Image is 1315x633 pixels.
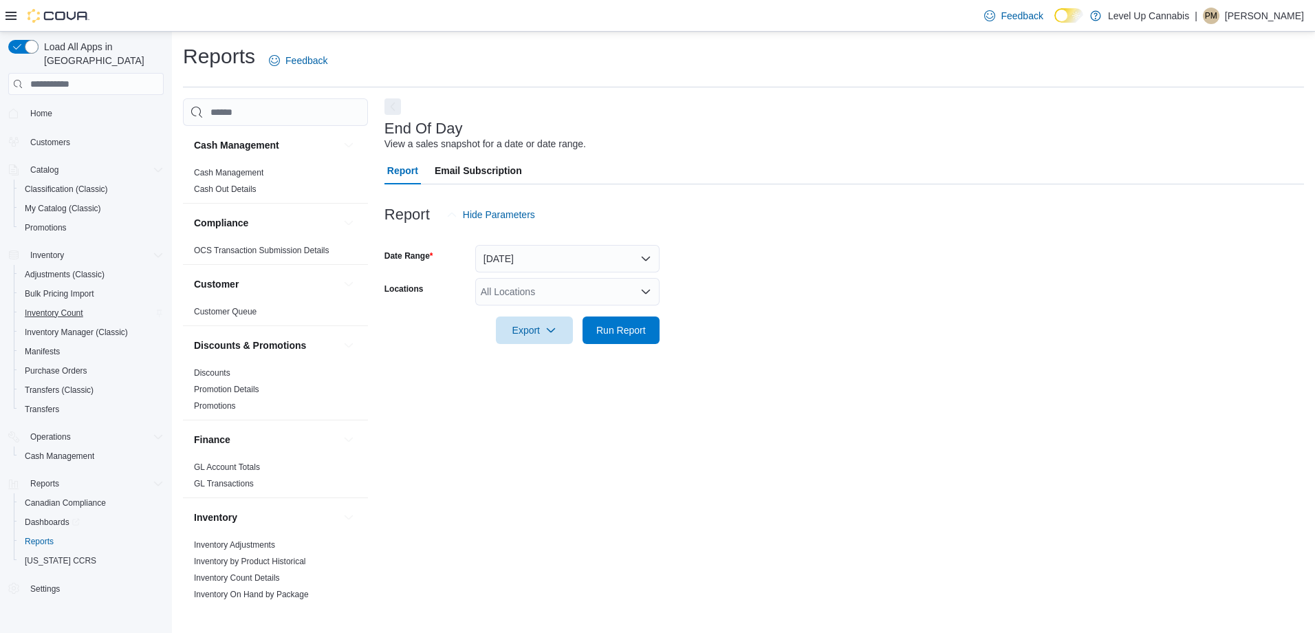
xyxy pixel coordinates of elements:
span: Email Subscription [435,157,522,184]
a: Cash Management [19,448,100,464]
button: Discounts & Promotions [340,337,357,354]
span: Reports [19,533,164,550]
span: Settings [25,580,164,597]
span: Operations [25,429,164,445]
span: Customers [25,133,164,150]
button: Customers [3,131,169,151]
span: Inventory [25,247,164,264]
h3: Cash Management [194,138,279,152]
span: Inventory Manager (Classic) [25,327,128,338]
span: Inventory Count [25,308,83,319]
button: [US_STATE] CCRS [14,551,169,570]
span: Customers [30,137,70,148]
span: Transfers (Classic) [25,385,94,396]
span: Settings [30,583,60,594]
span: Inventory [30,250,64,261]
button: Inventory Count [14,303,169,323]
span: Home [25,105,164,122]
a: Inventory by Product Historical [194,557,306,566]
h3: Compliance [194,216,248,230]
a: GL Transactions [194,479,254,489]
button: Operations [3,427,169,447]
span: Inventory Count Details [194,572,280,583]
a: Classification (Classic) [19,181,113,197]
div: Customer [183,303,368,325]
button: Run Report [583,316,660,344]
button: Catalog [3,160,169,180]
h3: Inventory [194,511,237,524]
a: Reports [19,533,59,550]
span: Inventory by Product Historical [194,556,306,567]
button: Reports [3,474,169,493]
span: Transfers (Classic) [19,382,164,398]
span: Catalog [25,162,164,178]
span: Washington CCRS [19,552,164,569]
button: Reports [14,532,169,551]
span: OCS Transaction Submission Details [194,245,329,256]
span: [US_STATE] CCRS [25,555,96,566]
span: Reports [30,478,59,489]
button: [DATE] [475,245,660,272]
a: Promotions [194,401,236,411]
span: Classification (Classic) [19,181,164,197]
span: My Catalog (Classic) [25,203,101,214]
p: Level Up Cannabis [1108,8,1189,24]
span: Bulk Pricing Import [25,288,94,299]
span: Inventory Adjustments [194,539,275,550]
label: Date Range [384,250,433,261]
a: Home [25,105,58,122]
span: Load All Apps in [GEOGRAPHIC_DATA] [39,40,164,67]
a: Transfers (Classic) [19,382,99,398]
span: Run Report [596,323,646,337]
h1: Reports [183,43,255,70]
button: Hide Parameters [441,201,541,228]
span: Transfers [19,401,164,418]
span: Adjustments (Classic) [19,266,164,283]
span: Manifests [19,343,164,360]
button: Cash Management [14,447,169,466]
div: Discounts & Promotions [183,365,368,420]
a: Cash Management [194,168,263,178]
a: Inventory Count Details [194,573,280,583]
button: Compliance [194,216,338,230]
span: Hide Parameters [463,208,535,222]
span: Cash Management [19,448,164,464]
a: Promotion Details [194,385,259,394]
span: Transfers [25,404,59,415]
button: Inventory Manager (Classic) [14,323,169,342]
a: Customers [25,134,76,151]
span: Cash Management [194,167,263,178]
div: Cash Management [183,164,368,203]
button: Canadian Compliance [14,493,169,513]
span: Cash Management [25,451,94,462]
button: Finance [340,431,357,448]
div: Patrick McGinley [1203,8,1219,24]
span: Classification (Classic) [25,184,108,195]
span: Reports [25,475,164,492]
span: Purchase Orders [19,363,164,379]
a: Manifests [19,343,65,360]
a: Discounts [194,368,230,378]
a: Dashboards [19,514,85,530]
span: Export [504,316,565,344]
button: Inventory [3,246,169,265]
a: Inventory On Hand by Package [194,590,309,599]
span: Promotion Details [194,384,259,395]
a: Cash Out Details [194,184,257,194]
span: Inventory Count [19,305,164,321]
span: Promotions [19,219,164,236]
h3: Customer [194,277,239,291]
button: Bulk Pricing Import [14,284,169,303]
a: Transfers [19,401,65,418]
label: Locations [384,283,424,294]
button: Customer [194,277,338,291]
a: Inventory Manager (Classic) [19,324,133,341]
a: Promotions [19,219,72,236]
h3: Report [384,206,430,223]
a: Customer Queue [194,307,257,316]
button: Home [3,103,169,123]
button: Purchase Orders [14,361,169,380]
span: Home [30,108,52,119]
button: Discounts & Promotions [194,339,338,352]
